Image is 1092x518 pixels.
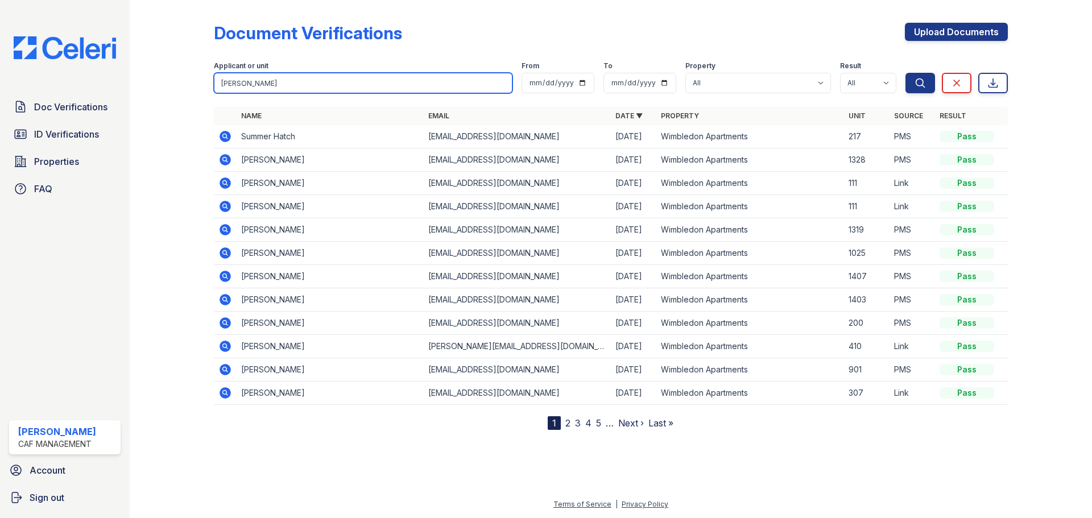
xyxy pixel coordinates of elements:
td: 1319 [844,218,890,242]
td: PMS [890,218,935,242]
div: Pass [940,294,994,305]
label: From [522,61,539,71]
td: Wimbledon Apartments [656,172,843,195]
td: [PERSON_NAME] [237,265,424,288]
td: Wimbledon Apartments [656,195,843,218]
a: Next › [618,417,644,429]
td: Wimbledon Apartments [656,358,843,382]
td: 111 [844,172,890,195]
td: Wimbledon Apartments [656,312,843,335]
td: [EMAIL_ADDRESS][DOMAIN_NAME] [424,172,611,195]
td: PMS [890,358,935,382]
span: Properties [34,155,79,168]
span: ID Verifications [34,127,99,141]
td: PMS [890,125,935,148]
a: Account [5,459,125,482]
td: PMS [890,242,935,265]
div: Pass [940,201,994,212]
span: Sign out [30,491,64,504]
div: Pass [940,271,994,282]
td: [EMAIL_ADDRESS][DOMAIN_NAME] [424,382,611,405]
td: [DATE] [611,195,656,218]
td: [PERSON_NAME][EMAIL_ADDRESS][DOMAIN_NAME] [424,335,611,358]
a: Result [940,111,966,120]
a: Date ▼ [615,111,643,120]
td: [EMAIL_ADDRESS][DOMAIN_NAME] [424,242,611,265]
td: 410 [844,335,890,358]
td: [DATE] [611,382,656,405]
td: Wimbledon Apartments [656,382,843,405]
td: [PERSON_NAME] [237,172,424,195]
a: FAQ [9,177,121,200]
div: Pass [940,247,994,259]
div: Pass [940,341,994,352]
td: Wimbledon Apartments [656,148,843,172]
a: Privacy Policy [622,500,668,508]
td: 901 [844,358,890,382]
a: 4 [585,417,591,429]
span: Account [30,463,65,477]
td: [EMAIL_ADDRESS][DOMAIN_NAME] [424,125,611,148]
td: [DATE] [611,335,656,358]
td: [DATE] [611,172,656,195]
td: [DATE] [611,242,656,265]
td: Link [890,172,935,195]
td: [EMAIL_ADDRESS][DOMAIN_NAME] [424,288,611,312]
td: PMS [890,265,935,288]
td: 200 [844,312,890,335]
td: 1328 [844,148,890,172]
td: 217 [844,125,890,148]
td: [PERSON_NAME] [237,218,424,242]
label: Result [840,61,861,71]
div: Pass [940,224,994,235]
td: PMS [890,288,935,312]
td: [DATE] [611,148,656,172]
td: [PERSON_NAME] [237,288,424,312]
a: 5 [596,417,601,429]
span: Doc Verifications [34,100,107,114]
div: CAF Management [18,438,96,450]
td: [EMAIL_ADDRESS][DOMAIN_NAME] [424,312,611,335]
td: 1025 [844,242,890,265]
td: [PERSON_NAME] [237,148,424,172]
td: 1407 [844,265,890,288]
div: Pass [940,154,994,165]
img: CE_Logo_Blue-a8612792a0a2168367f1c8372b55b34899dd931a85d93a1a3d3e32e68fde9ad4.png [5,36,125,59]
td: [DATE] [611,312,656,335]
div: [PERSON_NAME] [18,425,96,438]
td: [PERSON_NAME] [237,242,424,265]
td: [DATE] [611,125,656,148]
a: Last » [648,417,673,429]
button: Sign out [5,486,125,509]
label: To [603,61,613,71]
a: Properties [9,150,121,173]
span: FAQ [34,182,52,196]
td: Link [890,335,935,358]
td: Wimbledon Apartments [656,242,843,265]
td: Wimbledon Apartments [656,335,843,358]
td: [DATE] [611,218,656,242]
td: Summer Hatch [237,125,424,148]
td: [EMAIL_ADDRESS][DOMAIN_NAME] [424,195,611,218]
a: Doc Verifications [9,96,121,118]
td: [PERSON_NAME] [237,335,424,358]
a: Email [428,111,449,120]
td: Wimbledon Apartments [656,125,843,148]
td: 1403 [844,288,890,312]
a: Unit [849,111,866,120]
td: Wimbledon Apartments [656,288,843,312]
div: | [615,500,618,508]
td: [EMAIL_ADDRESS][DOMAIN_NAME] [424,148,611,172]
div: Pass [940,364,994,375]
input: Search by name, email, or unit number [214,73,512,93]
div: Pass [940,131,994,142]
a: Source [894,111,923,120]
td: [DATE] [611,265,656,288]
td: Wimbledon Apartments [656,218,843,242]
a: Name [241,111,262,120]
label: Property [685,61,715,71]
td: [PERSON_NAME] [237,382,424,405]
td: [DATE] [611,288,656,312]
td: [EMAIL_ADDRESS][DOMAIN_NAME] [424,265,611,288]
a: ID Verifications [9,123,121,146]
